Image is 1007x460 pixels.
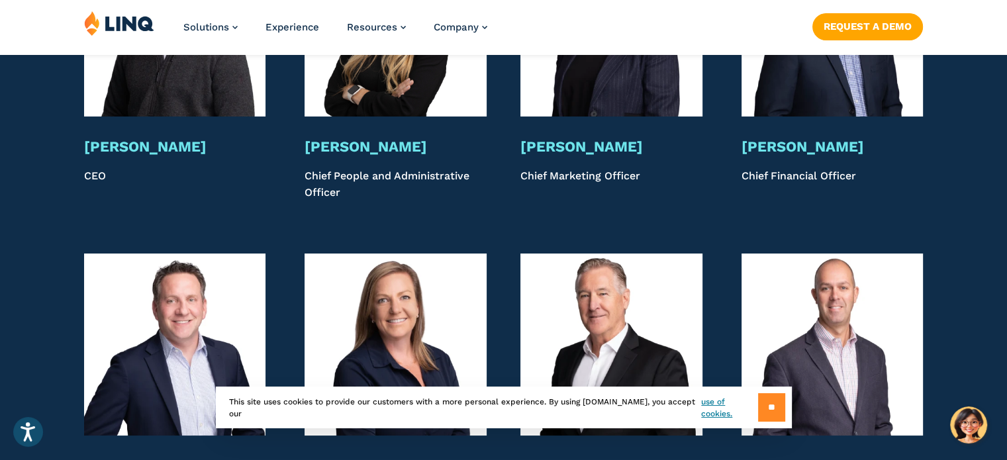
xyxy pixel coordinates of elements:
[520,168,702,201] p: Chief Marketing Officer
[812,13,923,40] a: Request a Demo
[812,11,923,40] nav: Button Navigation
[742,253,924,436] img: Phil Hartman Headshot
[742,138,924,156] h3: [PERSON_NAME]
[347,21,397,33] span: Resources
[434,21,487,33] a: Company
[305,138,487,156] h3: [PERSON_NAME]
[742,168,924,201] p: Chief Financial Officer
[216,387,792,428] div: This site uses cookies to provide our customers with a more personal experience. By using [DOMAIN...
[84,138,266,156] h3: [PERSON_NAME]
[305,253,487,436] img: Laura Thorn Headshot
[520,138,702,156] h3: [PERSON_NAME]
[434,21,479,33] span: Company
[520,253,702,436] img: Mike Borges Headshot
[183,11,487,54] nav: Primary Navigation
[84,253,266,436] img: Jim Gagliardi Headshot
[701,396,757,420] a: use of cookies.
[84,168,266,201] p: CEO
[265,21,319,33] a: Experience
[347,21,406,33] a: Resources
[84,11,154,36] img: LINQ | K‑12 Software
[183,21,238,33] a: Solutions
[950,406,987,443] button: Hello, have a question? Let’s chat.
[183,21,229,33] span: Solutions
[305,168,487,201] p: Chief People and Administrative Officer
